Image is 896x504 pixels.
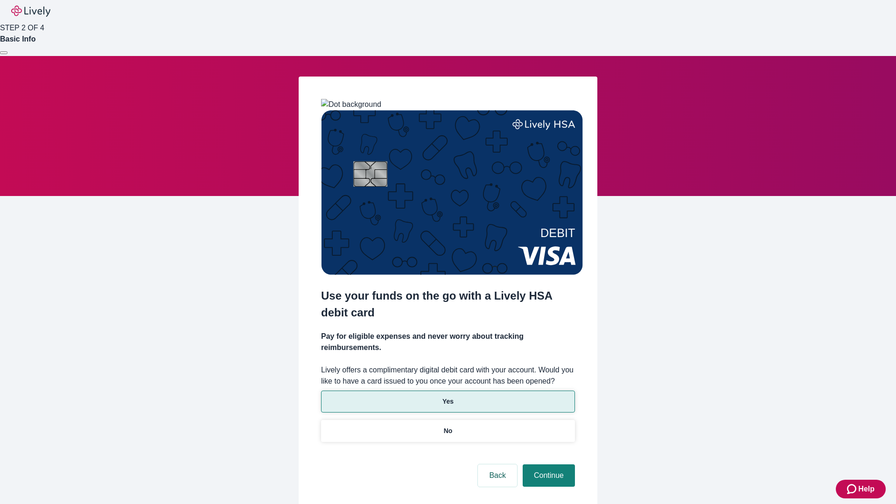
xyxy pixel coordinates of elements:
[836,480,886,498] button: Zendesk support iconHelp
[442,397,454,406] p: Yes
[444,426,453,436] p: No
[858,483,875,495] span: Help
[321,99,381,110] img: Dot background
[321,110,583,275] img: Debit card
[523,464,575,487] button: Continue
[321,364,575,387] label: Lively offers a complimentary digital debit card with your account. Would you like to have a card...
[847,483,858,495] svg: Zendesk support icon
[478,464,517,487] button: Back
[11,6,50,17] img: Lively
[321,287,575,321] h2: Use your funds on the go with a Lively HSA debit card
[321,391,575,413] button: Yes
[321,331,575,353] h4: Pay for eligible expenses and never worry about tracking reimbursements.
[321,420,575,442] button: No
